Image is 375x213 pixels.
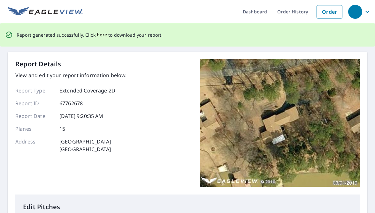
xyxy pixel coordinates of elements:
[15,138,54,153] p: Address
[59,87,115,94] p: Extended Coverage 2D
[200,59,360,187] img: Top image
[15,112,54,120] p: Report Date
[15,87,54,94] p: Report Type
[97,31,107,39] button: here
[17,31,163,39] p: Report generated successfully. Click to download your report.
[59,112,103,120] p: [DATE] 9:20:35 AM
[59,99,83,107] p: 67762678
[15,71,127,79] p: View and edit your report information below.
[23,202,352,212] p: Edit Pitches
[15,99,54,107] p: Report ID
[15,59,61,69] p: Report Details
[59,125,65,133] p: 15
[15,125,54,133] p: Planes
[317,5,342,18] a: Order
[8,7,83,17] img: EV Logo
[59,138,111,153] p: [GEOGRAPHIC_DATA] [GEOGRAPHIC_DATA]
